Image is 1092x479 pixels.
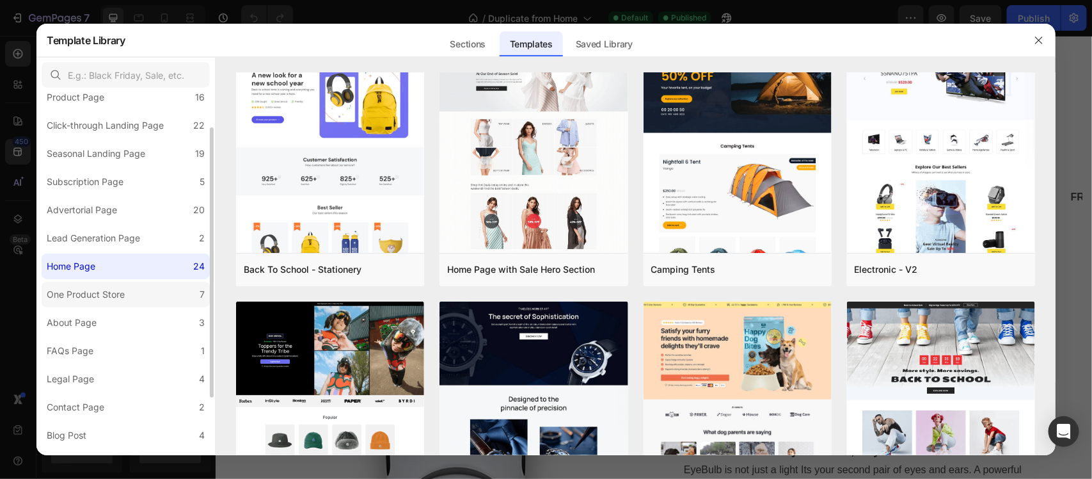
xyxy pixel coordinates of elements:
[47,315,97,330] div: About Page
[200,287,205,302] div: 7
[42,62,210,88] input: E.g.: Black Friday, Sale, etc.
[47,90,104,105] div: Product Page
[193,259,205,274] div: 24
[541,152,659,171] p: NO TOOLS & NO WIRES
[201,343,205,359] div: 1
[199,400,205,415] div: 2
[47,428,86,443] div: Blog Post
[199,315,205,330] div: 3
[494,320,592,338] p: Free and fast delivery
[651,262,716,277] div: Camping Tents
[855,262,918,277] div: Electronic - V2
[468,220,822,245] h1: EyeBulb - E27 Security Camera
[200,174,205,190] div: 5
[494,350,635,369] p: 30-day Money Back Guarantee
[531,259,565,277] div: $89.99
[47,343,93,359] div: FAQs Page
[360,65,516,106] a: See all features
[589,19,637,38] p: BUY NOW
[10,151,92,172] div: FREE SHIPPING
[199,428,205,443] div: 4
[47,202,117,218] div: Advertorial Page
[447,262,595,277] div: Home Page with Sale Hero Section
[244,262,361,277] div: Back To School - Stationery
[500,31,563,57] div: Templates
[579,14,662,43] a: BUY NOW
[354,152,500,171] p: LIMITED TIME 20% OFF SALE
[376,72,484,99] p: See all features
[195,146,205,161] div: 19
[47,118,164,133] div: Click-through Landing Page
[193,118,205,133] div: 22
[47,24,125,57] h2: Template Library
[199,371,205,387] div: 4
[468,256,526,281] div: $59.99
[193,202,205,218] div: 20
[47,371,94,387] div: Legal Page
[47,287,125,302] div: One Product Store
[47,231,140,246] div: Lead Generation Page
[47,146,145,161] div: Seasonal Landing Page
[199,231,205,246] div: 2
[468,428,820,476] p: EyeBulb is not just a light Its your second pair of eyes and ears. A powerful HD camera and LED l...
[195,90,205,105] div: 16
[644,37,832,450] img: tent.png
[47,174,123,190] div: Subscription Page
[440,31,496,57] div: Sections
[468,408,703,421] h3: Your smart set of eyes & ears, Anywhere!
[1048,416,1079,447] div: Open Intercom Messenger
[47,259,95,274] div: Home Page
[566,31,643,57] div: Saved Library
[131,151,315,172] div: 30 DAYS MONEY BACK GUARANTEE
[570,258,630,279] pre: - 33% off
[47,400,104,415] div: Contact Page
[854,151,936,172] div: FREE SHIPPING
[699,152,814,171] p: 360º REMOTE PAN/TILT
